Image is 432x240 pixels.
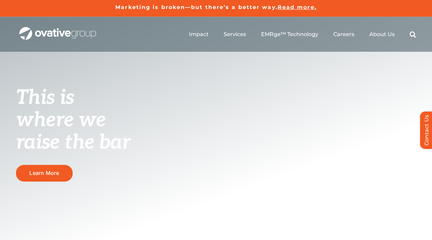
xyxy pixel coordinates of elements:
[189,31,209,38] a: Impact
[16,86,74,110] span: This is
[369,31,395,38] a: About Us
[16,108,130,155] span: where we raise the bar
[16,165,73,181] a: Learn More
[29,170,59,176] span: Learn More
[261,31,318,38] a: EMRge™ Technology
[19,26,96,33] a: OG_Full_horizontal_WHT
[410,31,416,38] a: Search
[333,31,354,38] a: Careers
[115,4,278,10] a: Marketing is broken—but there’s a better way.
[224,31,246,38] a: Services
[278,4,317,10] a: Read more.
[189,24,416,45] nav: Menu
